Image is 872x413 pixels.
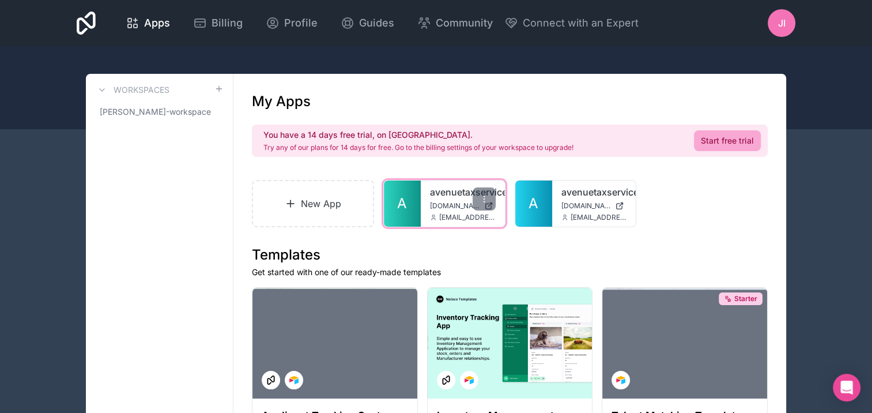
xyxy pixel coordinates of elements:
a: Community [408,10,502,36]
a: [DOMAIN_NAME] [430,201,496,211]
a: A [384,181,421,227]
span: Starter [734,294,757,303]
h1: My Apps [252,92,311,111]
span: Profile [284,15,318,31]
span: A [529,194,538,213]
a: avenuetaxservices [561,185,627,199]
span: [DOMAIN_NAME] [561,201,611,211]
span: Billing [212,15,243,31]
img: Airtable Logo [289,376,299,385]
span: [PERSON_NAME]-workspace [100,106,211,118]
p: Get started with one of our ready-made templates [252,266,768,278]
img: Airtable Logo [465,376,474,385]
a: [PERSON_NAME]-workspace [95,102,224,122]
a: Apps [116,10,179,36]
img: Airtable Logo [616,376,625,385]
div: Open Intercom Messenger [833,374,860,401]
h3: Workspaces [114,84,169,96]
button: Connect with an Expert [504,15,639,31]
p: Try any of our plans for 14 days for free. Go to the billing settings of your workspace to upgrade! [263,143,573,152]
a: avenuetaxservice [430,185,496,199]
span: Guides [359,15,394,31]
a: [DOMAIN_NAME] [561,201,627,211]
span: Apps [144,15,170,31]
a: Workspaces [95,83,169,97]
span: [EMAIL_ADDRESS][DOMAIN_NAME] [571,213,627,222]
a: Billing [184,10,252,36]
span: Connect with an Expert [523,15,639,31]
span: [EMAIL_ADDRESS][DOMAIN_NAME] [439,213,496,222]
span: [DOMAIN_NAME] [430,201,480,211]
a: New App [252,180,374,227]
h1: Templates [252,246,768,264]
span: A [397,194,407,213]
a: Guides [331,10,403,36]
span: Community [436,15,493,31]
a: Profile [256,10,327,36]
h2: You have a 14 days free trial, on [GEOGRAPHIC_DATA]. [263,129,573,141]
a: Start free trial [694,130,761,151]
span: JI [778,16,786,30]
a: A [515,181,552,227]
